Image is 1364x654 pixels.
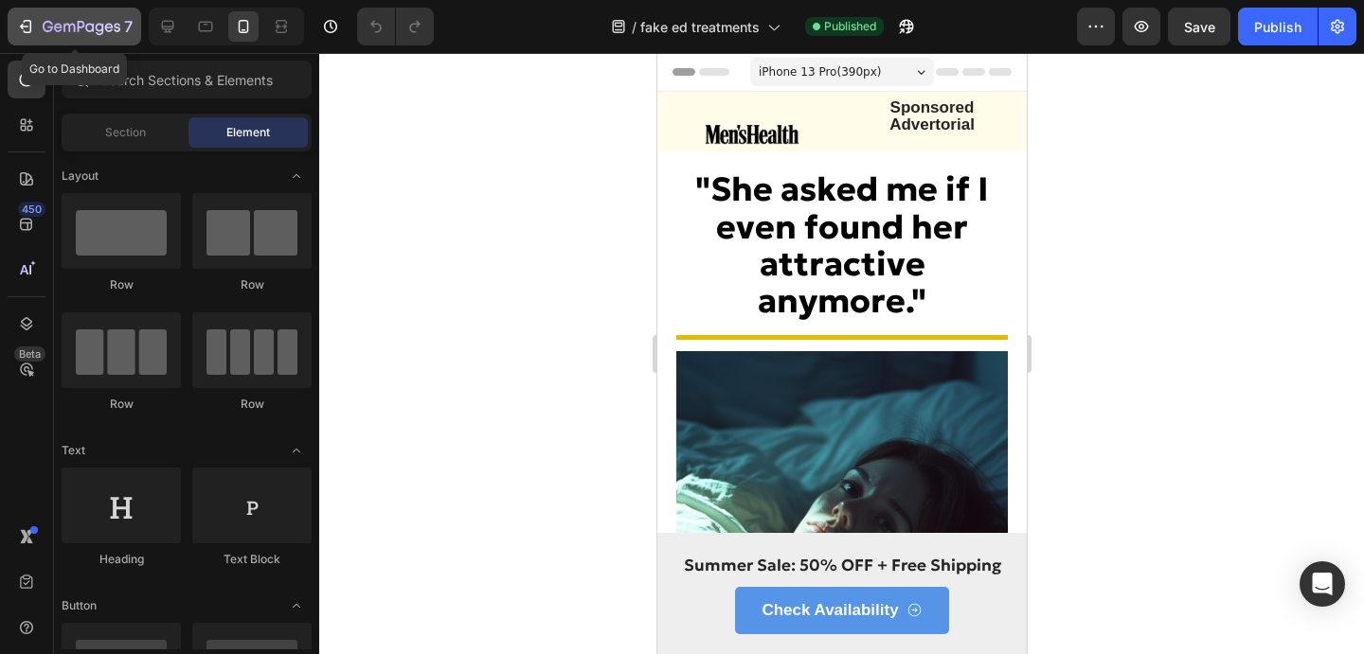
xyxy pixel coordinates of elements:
[357,8,434,45] div: Undo/Redo
[18,202,45,217] div: 450
[281,591,312,621] span: Toggle open
[281,435,312,466] span: Toggle open
[1184,19,1215,35] span: Save
[1300,561,1345,607] div: Open Intercom Messenger
[62,442,85,459] span: Text
[824,18,876,35] span: Published
[1254,17,1301,37] div: Publish
[192,276,312,293] div: Row
[62,597,97,614] span: Button
[105,124,146,141] span: Section
[62,551,181,568] div: Heading
[192,396,312,413] div: Row
[1168,8,1230,45] button: Save
[226,124,270,141] span: Element
[632,17,637,37] span: /
[62,168,99,185] span: Layout
[192,551,312,568] div: Text Block
[8,8,141,45] button: 7
[14,346,45,362] div: Beta
[1238,8,1318,45] button: Publish
[124,15,133,38] p: 7
[62,61,312,98] input: Search Sections & Elements
[62,276,181,293] div: Row
[640,17,760,37] span: fake ed treatments
[281,161,312,191] span: Toggle open
[657,53,1027,654] iframe: Design area
[19,298,350,629] img: gempages_580008830809670165-bf4fa7c2-9b99-4f8a-99c2-965b1151d1b8.png
[62,396,181,413] div: Row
